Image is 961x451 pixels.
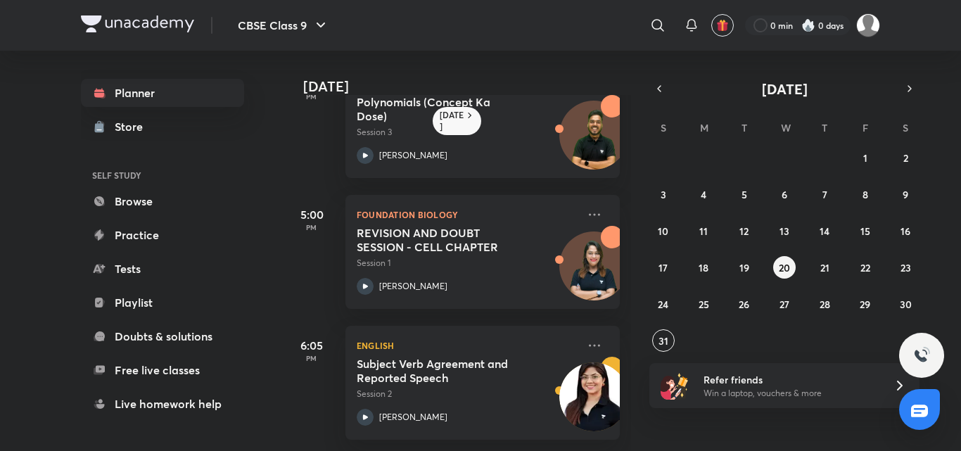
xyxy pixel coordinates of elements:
[284,206,340,223] h5: 5:00
[658,261,668,274] abbr: August 17, 2025
[81,322,244,350] a: Doubts & solutions
[733,183,756,205] button: August 5, 2025
[733,220,756,242] button: August 12, 2025
[704,387,877,400] p: Win a laptop, vouchers & more
[560,239,628,307] img: Avatar
[900,298,912,311] abbr: August 30, 2025
[692,256,715,279] button: August 18, 2025
[652,183,675,205] button: August 3, 2025
[81,187,244,215] a: Browse
[81,356,244,384] a: Free live classes
[81,163,244,187] h6: SELF STUDY
[81,221,244,249] a: Practice
[781,121,791,134] abbr: Wednesday
[733,293,756,315] button: August 26, 2025
[379,280,447,293] p: [PERSON_NAME]
[716,19,729,32] img: avatar
[303,78,634,95] h4: [DATE]
[284,354,340,362] p: PM
[854,183,877,205] button: August 8, 2025
[801,18,815,32] img: streak
[81,390,244,418] a: Live homework help
[81,15,194,32] img: Company Logo
[822,121,827,134] abbr: Thursday
[658,334,668,348] abbr: August 31, 2025
[658,298,668,311] abbr: August 24, 2025
[81,113,244,141] a: Store
[733,256,756,279] button: August 19, 2025
[900,224,910,238] abbr: August 16, 2025
[894,293,917,315] button: August 30, 2025
[560,108,628,176] img: Avatar
[357,337,578,354] p: English
[652,293,675,315] button: August 24, 2025
[894,220,917,242] button: August 16, 2025
[115,118,151,135] div: Store
[379,149,447,162] p: [PERSON_NAME]
[773,183,796,205] button: August 6, 2025
[379,411,447,424] p: [PERSON_NAME]
[357,95,532,123] h5: Polynomials (Concept Ka Dose)
[773,256,796,279] button: August 20, 2025
[854,256,877,279] button: August 22, 2025
[854,220,877,242] button: August 15, 2025
[661,371,689,400] img: referral
[903,188,908,201] abbr: August 9, 2025
[284,337,340,354] h5: 6:05
[357,226,532,254] h5: REVISION AND DOUBT SESSION - CELL CHAPTER
[701,188,706,201] abbr: August 4, 2025
[813,256,836,279] button: August 21, 2025
[860,224,870,238] abbr: August 15, 2025
[699,224,708,238] abbr: August 11, 2025
[669,79,900,99] button: [DATE]
[81,79,244,107] a: Planner
[692,183,715,205] button: August 4, 2025
[704,372,877,387] h6: Refer friends
[742,121,747,134] abbr: Tuesday
[779,261,790,274] abbr: August 20, 2025
[699,261,708,274] abbr: August 18, 2025
[739,224,749,238] abbr: August 12, 2025
[652,256,675,279] button: August 17, 2025
[894,183,917,205] button: August 9, 2025
[813,220,836,242] button: August 14, 2025
[856,13,880,37] img: Manyu
[81,255,244,283] a: Tests
[913,347,930,364] img: ttu
[81,15,194,36] a: Company Logo
[894,146,917,169] button: August 2, 2025
[661,188,666,201] abbr: August 3, 2025
[820,298,830,311] abbr: August 28, 2025
[742,188,747,201] abbr: August 5, 2025
[357,257,578,269] p: Session 1
[820,224,829,238] abbr: August 14, 2025
[762,80,808,99] span: [DATE]
[860,261,870,274] abbr: August 22, 2025
[739,298,749,311] abbr: August 26, 2025
[782,188,787,201] abbr: August 6, 2025
[284,223,340,231] p: PM
[773,220,796,242] button: August 13, 2025
[863,151,867,165] abbr: August 1, 2025
[81,288,244,317] a: Playlist
[900,261,911,274] abbr: August 23, 2025
[229,11,338,39] button: CBSE Class 9
[820,261,829,274] abbr: August 21, 2025
[863,188,868,201] abbr: August 8, 2025
[652,220,675,242] button: August 10, 2025
[903,151,908,165] abbr: August 2, 2025
[692,293,715,315] button: August 25, 2025
[711,14,734,37] button: avatar
[699,298,709,311] abbr: August 25, 2025
[658,224,668,238] abbr: August 10, 2025
[813,183,836,205] button: August 7, 2025
[700,121,708,134] abbr: Monday
[894,256,917,279] button: August 23, 2025
[357,357,532,385] h5: Subject Verb Agreement and Reported Speech
[357,206,578,223] p: Foundation Biology
[357,126,578,139] p: Session 3
[779,298,789,311] abbr: August 27, 2025
[854,293,877,315] button: August 29, 2025
[661,121,666,134] abbr: Sunday
[822,188,827,201] abbr: August 7, 2025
